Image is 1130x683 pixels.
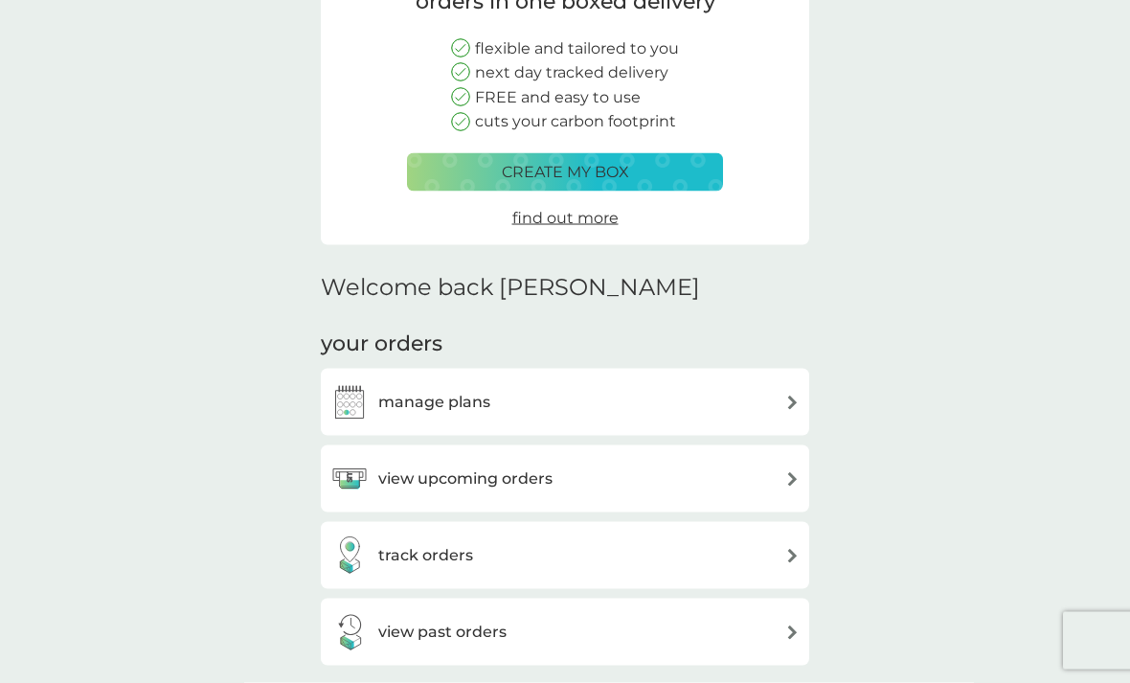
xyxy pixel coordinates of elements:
[785,626,800,640] img: arrow right
[378,467,553,491] h3: view upcoming orders
[475,85,641,110] p: FREE and easy to use
[475,36,679,61] p: flexible and tailored to you
[378,543,473,568] h3: track orders
[378,390,490,415] h3: manage plans
[407,153,723,192] button: create my box
[321,274,700,302] h2: Welcome back [PERSON_NAME]
[512,209,619,227] span: find out more
[475,60,668,85] p: next day tracked delivery
[785,472,800,487] img: arrow right
[321,330,442,359] h3: your orders
[475,109,676,134] p: cuts your carbon footprint
[502,160,629,185] p: create my box
[512,206,619,231] a: find out more
[378,620,507,645] h3: view past orders
[785,549,800,563] img: arrow right
[785,396,800,410] img: arrow right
